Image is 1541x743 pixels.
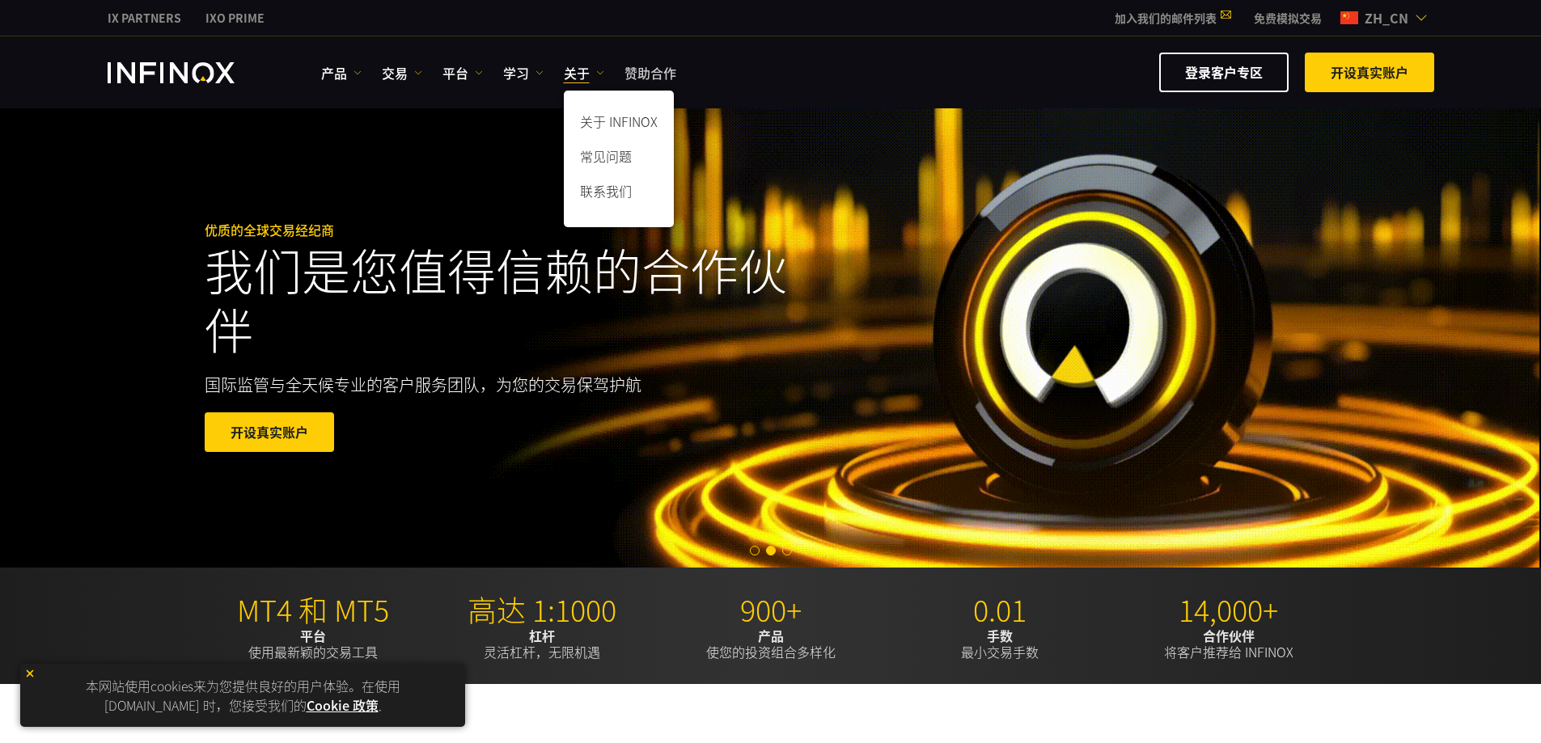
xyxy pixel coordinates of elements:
strong: 合作伙伴 [1203,626,1255,645]
strong: 产品 [758,626,784,645]
h2: 我们是您值得信赖的合作伙伴 [205,239,805,357]
a: INFINOX MENU [1242,10,1334,27]
a: INFINOX Logo [108,62,273,83]
strong: 杠杆 [529,626,555,645]
p: 将客户推荐给 INFINOX [1120,627,1337,660]
span: Go to slide 1 [750,546,760,555]
p: 本网站使用cookies来为您提供良好的用户体验。在使用 [DOMAIN_NAME] 时，您接受我们的 . [28,672,457,719]
a: 产品 [321,63,362,82]
a: 开设真实账户 [205,412,334,452]
a: 联系我们 [564,176,674,211]
span: zh_cn [1358,8,1415,27]
a: 开设真实账户 [1305,53,1434,92]
a: 关于 [564,63,604,82]
a: Cookie 政策 [307,695,379,715]
a: 常见问题 [564,141,674,176]
p: 使您的投资组合多样化 [663,627,879,660]
p: 高达 1:1000 [434,592,650,627]
a: 学习 [503,63,544,82]
a: 平台 [442,63,483,82]
a: INFINOX [193,10,277,27]
span: Go to slide 2 [766,546,776,555]
a: 关于 INFINOX [564,107,674,141]
strong: 平台 [300,626,326,645]
a: 赞助合作 [624,63,676,82]
p: 使用最新颖的交易工具 [205,627,421,660]
p: 0.01 [891,592,1108,627]
a: INFINOX [95,10,193,27]
span: Go to slide 3 [782,546,792,555]
a: 交易 [382,63,422,82]
p: 900+ [663,592,879,627]
a: 加入我们的邮件列表 [1103,10,1242,26]
strong: 手数 [987,626,1013,645]
p: 最小交易手数 [891,627,1108,660]
p: 14,000+ [1120,592,1337,627]
img: yellow close icon [24,668,36,679]
span: 优质的全球交易经纪商 [205,220,334,239]
a: 登录客户专区 [1159,53,1289,92]
p: 灵活杠杆，无限机遇 [434,627,650,660]
p: 国际监管与全天候专业的客户服务团队，为您的交易保驾护航 [205,374,685,396]
p: MT4 和 MT5 [205,592,421,627]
